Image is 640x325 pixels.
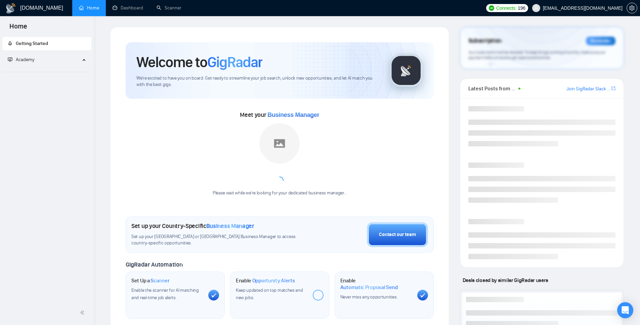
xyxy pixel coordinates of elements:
li: Getting Started [2,37,91,50]
h1: Welcome to [136,53,262,71]
span: Automatic Proposal Send [340,284,398,291]
span: Set up your [GEOGRAPHIC_DATA] or [GEOGRAPHIC_DATA] Business Manager to access country-specific op... [131,234,309,246]
span: fund-projection-screen [8,57,12,62]
span: Business Manager [267,111,319,118]
button: setting [627,3,637,13]
span: Enable the scanner for AI matching and real-time job alerts. [131,287,199,300]
span: We're excited to have you on board. Get ready to streamline your job search, unlock new opportuni... [136,75,379,88]
span: double-left [80,309,87,316]
li: Academy Homepage [2,69,91,74]
span: Latest Posts from the GigRadar Community [468,84,516,93]
div: Reminder [586,37,615,45]
img: placeholder.png [259,123,300,164]
div: Please wait while we're looking for your dedicated business manager... [209,190,351,196]
span: Subscription [468,35,502,47]
span: Meet your [240,111,319,119]
a: searchScanner [157,5,181,11]
span: Opportunity Alerts [252,277,295,284]
a: Join GigRadar Slack Community [566,85,610,93]
span: Academy [8,57,34,62]
img: gigradar-logo.png [389,54,423,87]
a: homeHome [79,5,99,11]
a: dashboardDashboard [113,5,143,11]
span: Business Manager [206,222,254,230]
button: Contact our team [367,222,428,247]
span: export [611,86,615,91]
span: GigRadar Automation [126,261,182,268]
span: 196 [518,4,525,12]
div: Open Intercom Messenger [617,302,633,318]
a: setting [627,5,637,11]
span: Home [4,21,33,36]
span: Academy [16,57,34,62]
h1: Enable [236,277,295,284]
img: upwork-logo.png [489,5,494,11]
span: Scanner [151,277,169,284]
span: Connects: [496,4,516,12]
div: Contact our team [379,231,416,238]
a: export [611,85,615,92]
span: GigRadar [207,53,262,71]
span: rocket [8,41,12,46]
h1: Set up your Country-Specific [131,222,254,230]
span: user [534,6,539,10]
span: Getting Started [16,41,48,46]
h1: Enable [340,277,412,290]
span: Keep updated on top matches and new jobs. [236,287,303,300]
span: Your subscription will be renewed. To keep things running smoothly, make sure your payment method... [468,50,605,60]
span: Deals closed by similar GigRadar users [460,274,551,286]
span: loading [275,177,284,185]
img: logo [5,3,16,14]
span: Never miss any opportunities. [340,294,397,300]
h1: Set Up a [131,277,169,284]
